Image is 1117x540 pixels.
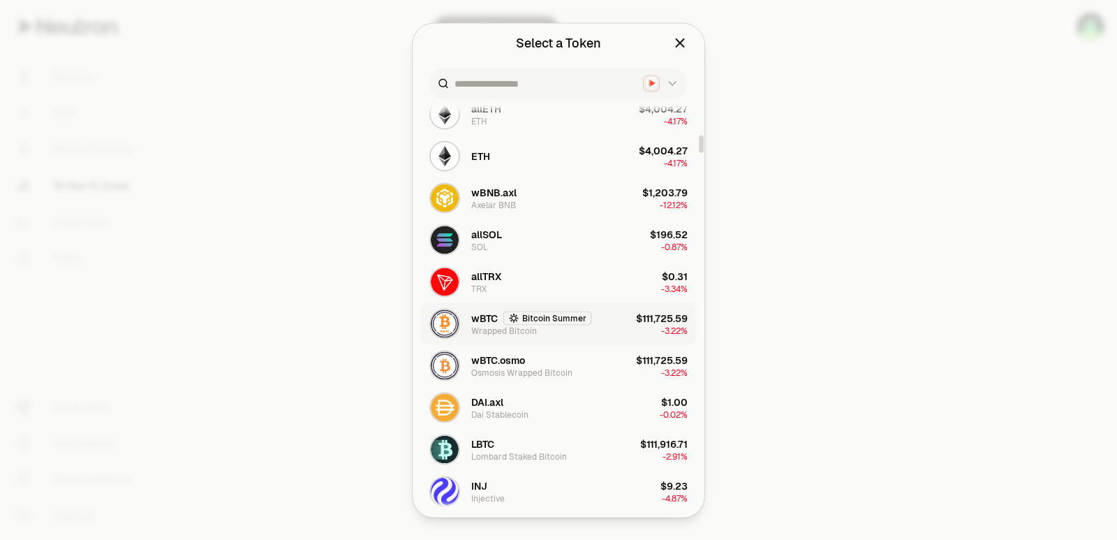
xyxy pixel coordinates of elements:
[471,437,494,451] span: LBTC
[471,479,487,492] span: INJ
[661,367,688,378] span: -3.22%
[471,451,567,462] div: Lombard Staked Bitcoin
[650,227,688,241] div: $196.52
[431,435,459,463] img: LBTC Logo
[664,115,688,126] span: -4.17%
[471,115,487,126] div: ETH
[516,33,601,52] div: Select a Token
[431,309,459,337] img: wBTC Logo
[471,101,501,115] span: allETH
[643,75,679,92] button: Neutron LogoNeutron Logo
[431,100,459,128] img: allETH Logo
[636,353,688,367] div: $111,725.59
[661,241,688,252] span: -0.87%
[503,311,591,325] button: Bitcoin Summer
[431,268,459,295] img: allTRX Logo
[421,344,696,386] button: wBTC.osmo LogowBTC.osmoOsmosis Wrapped Bitcoin$111,725.59-3.22%
[660,479,688,492] div: $9.23
[471,395,503,409] span: DAI.axl
[421,219,696,261] button: allSOL LogoallSOLSOL$196.52-0.87%
[471,241,488,252] div: SOL
[421,470,696,512] button: INJ LogoINJInjective$9.23-4.87%
[640,437,688,451] div: $111,916.71
[471,149,490,163] span: ETH
[421,177,696,219] button: wBNB.axl LogowBNB.axlAxelar BNB$1,203.79-12.12%
[645,77,658,90] img: Neutron Logo
[421,302,696,344] button: wBTC LogowBTCBitcoin SummerWrapped Bitcoin$111,725.59-3.22%
[471,269,501,283] span: allTRX
[471,199,516,210] div: Axelar BNB
[662,492,688,504] span: -4.87%
[471,227,502,241] span: allSOL
[431,142,459,170] img: ETH Logo
[471,185,517,199] span: wBNB.axl
[471,325,537,336] div: Wrapped Bitcoin
[421,428,696,470] button: LBTC LogoLBTCLombard Staked Bitcoin$111,916.71-2.91%
[471,283,487,294] div: TRX
[471,409,528,420] div: Dai Stablecoin
[672,33,688,52] button: Close
[471,353,525,367] span: wBTC.osmo
[661,395,688,409] div: $1.00
[421,261,696,302] button: allTRX LogoallTRXTRX$0.31-3.34%
[664,157,688,168] span: -4.17%
[639,143,688,157] div: $4,004.27
[431,226,459,254] img: allSOL Logo
[431,351,459,379] img: wBTC.osmo Logo
[663,451,688,462] span: -2.91%
[431,477,459,505] img: INJ Logo
[471,367,572,378] div: Osmosis Wrapped Bitcoin
[639,101,688,115] div: $4,004.27
[660,199,688,210] span: -12.12%
[421,386,696,428] button: DAI.axl LogoDAI.axlDai Stablecoin$1.00-0.02%
[471,492,505,504] div: Injective
[431,184,459,212] img: wBNB.axl Logo
[471,311,498,325] span: wBTC
[662,269,688,283] div: $0.31
[642,185,688,199] div: $1,203.79
[661,283,688,294] span: -3.34%
[421,135,696,177] button: ETH LogoETH$4,004.27-4.17%
[660,409,688,420] span: -0.02%
[636,311,688,325] div: $111,725.59
[431,393,459,421] img: DAI.axl Logo
[661,325,688,336] span: -3.22%
[421,93,696,135] button: allETH LogoallETHETH$4,004.27-4.17%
